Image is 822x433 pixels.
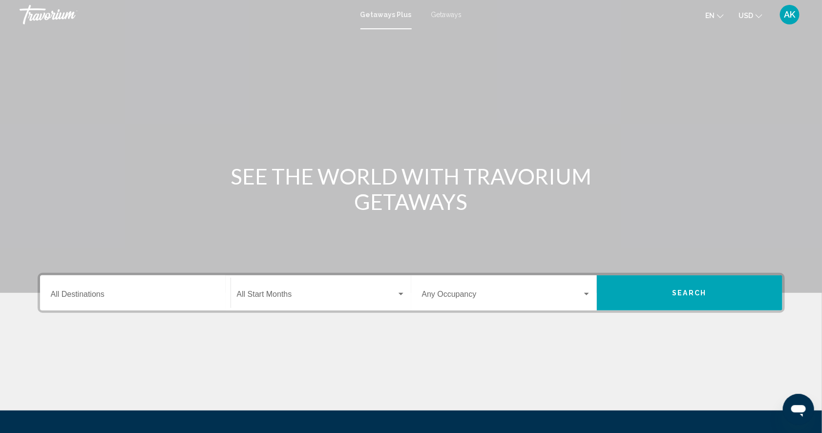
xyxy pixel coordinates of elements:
span: Search [673,289,707,297]
a: Travorium [20,5,351,24]
span: en [705,12,715,20]
button: User Menu [777,4,802,25]
a: Getaways Plus [360,11,412,19]
button: Change language [705,8,724,22]
button: Change currency [738,8,762,22]
iframe: Button to launch messaging window [783,394,814,425]
h1: SEE THE WORLD WITH TRAVORIUM GETAWAYS [228,164,594,214]
div: Search widget [40,275,782,310]
span: AK [784,10,796,20]
a: Getaways [431,11,462,19]
button: Search [597,275,782,310]
span: USD [738,12,753,20]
